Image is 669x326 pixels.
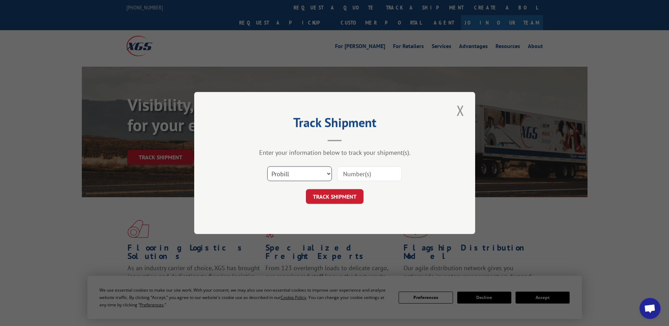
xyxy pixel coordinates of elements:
[640,298,661,319] a: Open chat
[306,189,363,204] button: TRACK SHIPMENT
[454,101,466,120] button: Close modal
[229,148,440,157] div: Enter your information below to track your shipment(s).
[229,118,440,131] h2: Track Shipment
[337,166,402,181] input: Number(s)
